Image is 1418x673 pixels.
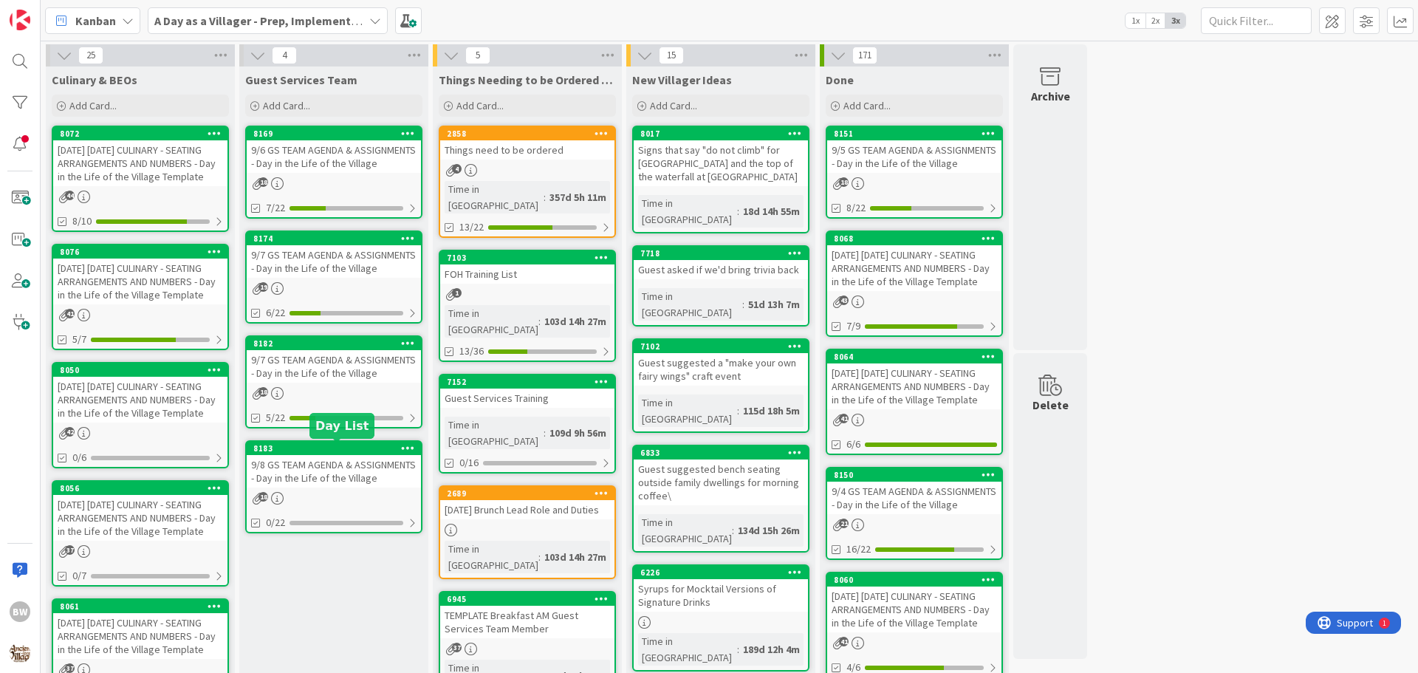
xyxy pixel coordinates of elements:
a: 81839/8 GS TEAM AGENDA & ASSIGNMENTS - Day in the Life of the Village0/22 [245,440,422,533]
span: 0/16 [459,455,479,471]
div: 7718Guest asked if we'd bring trivia back [634,247,808,279]
span: Kanban [75,12,116,30]
div: 81839/8 GS TEAM AGENDA & ASSIGNMENTS - Day in the Life of the Village [247,442,421,488]
div: Guest suggested bench seating outside family dwellings for morning coffee\ [634,460,808,505]
div: Time in [GEOGRAPHIC_DATA] [445,541,538,573]
div: [DATE] [DATE] CULINARY - SEATING ARRANGEMENTS AND NUMBERS - Day in the Life of the Village Template [53,377,227,423]
div: 8017 [634,127,808,140]
div: [DATE] [DATE] CULINARY - SEATING ARRANGEMENTS AND NUMBERS - Day in the Life of the Village Template [53,613,227,659]
div: 7718 [640,248,808,259]
div: 7718 [634,247,808,260]
span: 1x [1126,13,1145,28]
div: 6226 [640,567,808,578]
span: 5 [465,47,490,64]
div: 8050 [53,363,227,377]
b: A Day as a Villager - Prep, Implement and Execute [154,13,418,28]
div: FOH Training List [440,264,614,284]
div: 2858 [440,127,614,140]
a: 8017Signs that say "do not climb" for [GEOGRAPHIC_DATA] and the top of the waterfall at [GEOGRAPH... [632,126,809,233]
div: 103d 14h 27m [541,549,610,565]
div: [DATE] [DATE] CULINARY - SEATING ARRANGEMENTS AND NUMBERS - Day in the Life of the Village Template [827,363,1001,409]
span: 6/6 [846,437,860,452]
div: [DATE] Brunch Lead Role and Duties [440,500,614,519]
span: 6/22 [266,305,285,321]
div: 7152Guest Services Training [440,375,614,408]
div: 8056 [60,483,227,493]
div: Time in [GEOGRAPHIC_DATA] [638,394,737,427]
span: 7/9 [846,318,860,334]
span: 37 [65,545,75,555]
span: 18 [258,387,268,397]
div: 8017 [640,129,808,139]
div: 7102 [634,340,808,353]
div: 8056[DATE] [DATE] CULINARY - SEATING ARRANGEMENTS AND NUMBERS - Day in the Life of the Village Te... [53,482,227,541]
span: 43 [839,295,849,305]
div: 357d 5h 11m [546,189,610,205]
span: : [544,425,546,441]
div: Time in [GEOGRAPHIC_DATA] [638,514,732,547]
a: 8068[DATE] [DATE] CULINARY - SEATING ARRANGEMENTS AND NUMBERS - Day in the Life of the Village Te... [826,230,1003,337]
div: Time in [GEOGRAPHIC_DATA] [445,305,538,338]
a: 6833Guest suggested bench seating outside family dwellings for morning coffee\Time in [GEOGRAPHIC... [632,445,809,553]
div: 6945 [447,594,614,604]
span: Add Card... [843,99,891,112]
div: 8061 [53,600,227,613]
img: Visit kanbanzone.com [10,10,30,30]
div: TEMPLATE Breakfast AM Guest Services Team Member [440,606,614,638]
div: Delete [1032,396,1069,414]
span: Guest Services Team [245,72,357,87]
div: 8182 [247,337,421,350]
span: 13/36 [459,344,484,359]
a: 2858Things need to be orderedTime in [GEOGRAPHIC_DATA]:357d 5h 11m13/22 [439,126,616,238]
div: 8072[DATE] [DATE] CULINARY - SEATING ARRANGEMENTS AND NUMBERS - Day in the Life of the Village Te... [53,127,227,186]
div: 7152 [440,375,614,389]
div: [DATE] [DATE] CULINARY - SEATING ARRANGEMENTS AND NUMBERS - Day in the Life of the Village Template [53,495,227,541]
span: 41 [839,414,849,423]
span: 5/7 [72,332,86,347]
div: 2858Things need to be ordered [440,127,614,160]
div: 8076[DATE] [DATE] CULINARY - SEATING ARRANGEMENTS AND NUMBERS - Day in the Life of the Village Te... [53,245,227,304]
span: : [538,549,541,565]
div: 9/5 GS TEAM AGENDA & ASSIGNMENTS - Day in the Life of the Village [827,140,1001,173]
span: 2x [1145,13,1165,28]
div: 8076 [53,245,227,259]
div: [DATE] [DATE] CULINARY - SEATING ARRANGEMENTS AND NUMBERS - Day in the Life of the Village Template [53,140,227,186]
h5: Day List [315,419,369,433]
input: Quick Filter... [1201,7,1312,34]
div: 9/7 GS TEAM AGENDA & ASSIGNMENTS - Day in the Life of the Village [247,350,421,383]
a: 8056[DATE] [DATE] CULINARY - SEATING ARRANGEMENTS AND NUMBERS - Day in the Life of the Village Te... [52,480,229,587]
span: : [544,189,546,205]
div: 8060[DATE] [DATE] CULINARY - SEATING ARRANGEMENTS AND NUMBERS - Day in the Life of the Village Te... [827,573,1001,632]
span: 0/6 [72,450,86,465]
div: 8056 [53,482,227,495]
span: : [732,522,734,539]
div: 8183 [253,443,421,454]
span: Support [31,2,67,20]
div: 7152 [447,377,614,387]
div: 8150 [827,468,1001,482]
div: 2689 [447,488,614,499]
a: 81749/7 GS TEAM AGENDA & ASSIGNMENTS - Day in the Life of the Village6/22 [245,230,422,324]
div: 8064[DATE] [DATE] CULINARY - SEATING ARRANGEMENTS AND NUMBERS - Day in the Life of the Village Te... [827,350,1001,409]
div: 8182 [253,338,421,349]
span: 42 [65,427,75,437]
a: 8050[DATE] [DATE] CULINARY - SEATING ARRANGEMENTS AND NUMBERS - Day in the Life of the Village Te... [52,362,229,468]
span: 25 [78,47,103,64]
span: 4 [272,47,297,64]
div: Signs that say "do not climb" for [GEOGRAPHIC_DATA] and the top of the waterfall at [GEOGRAPHIC_D... [634,140,808,186]
span: : [737,203,739,219]
a: 7152Guest Services TrainingTime in [GEOGRAPHIC_DATA]:109d 9h 56m0/16 [439,374,616,474]
div: 8174 [247,232,421,245]
span: 0/7 [72,568,86,584]
div: 8068 [834,233,1001,244]
a: 6226Syrups for Mocktail Versions of Signature DrinksTime in [GEOGRAPHIC_DATA]:189d 12h 4m [632,564,809,672]
span: Add Card... [456,99,504,112]
div: 18d 14h 55m [739,203,804,219]
div: 9/7 GS TEAM AGENDA & ASSIGNMENTS - Day in the Life of the Village [247,245,421,278]
div: 8050[DATE] [DATE] CULINARY - SEATING ARRANGEMENTS AND NUMBERS - Day in the Life of the Village Te... [53,363,227,423]
div: 8064 [827,350,1001,363]
span: 171 [852,47,877,64]
span: Add Card... [263,99,310,112]
div: 6833 [634,446,808,460]
div: BW [10,601,30,622]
